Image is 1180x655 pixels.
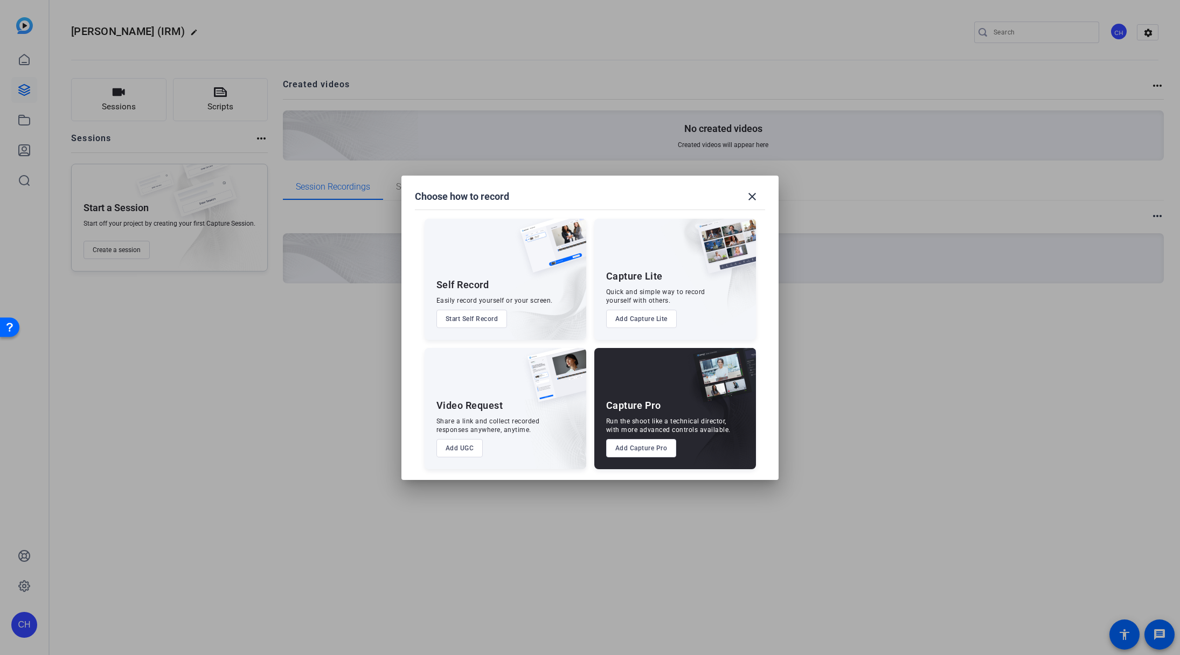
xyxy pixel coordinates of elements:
img: embarkstudio-capture-lite.png [660,219,756,326]
img: capture-lite.png [689,219,756,284]
mat-icon: close [746,190,759,203]
img: embarkstudio-ugc-content.png [524,381,586,469]
button: Add Capture Lite [606,310,677,328]
div: Share a link and collect recorded responses anywhere, anytime. [436,417,540,434]
button: Start Self Record [436,310,508,328]
div: Capture Lite [606,270,663,283]
div: Run the shoot like a technical director, with more advanced controls available. [606,417,731,434]
img: embarkstudio-capture-pro.png [676,361,756,469]
h1: Choose how to record [415,190,509,203]
div: Easily record yourself or your screen. [436,296,553,305]
img: ugc-content.png [519,348,586,413]
div: Self Record [436,278,489,291]
img: embarkstudio-self-record.png [492,242,586,340]
img: self-record.png [512,219,586,283]
img: capture-pro.png [685,348,756,414]
div: Quick and simple way to record yourself with others. [606,288,705,305]
div: Capture Pro [606,399,661,412]
button: Add UGC [436,439,483,457]
div: Video Request [436,399,503,412]
button: Add Capture Pro [606,439,677,457]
